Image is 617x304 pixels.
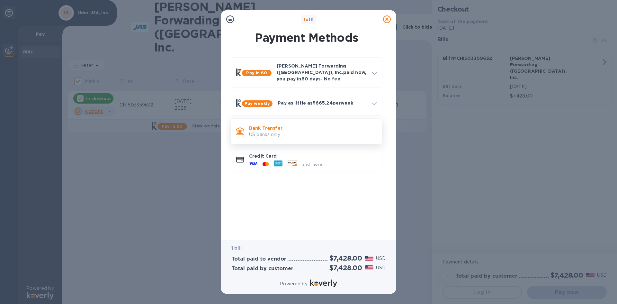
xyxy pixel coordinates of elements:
p: Bank Transfer [249,125,377,131]
h1: Payment Methods [229,31,384,44]
b: 1 bill [231,245,242,251]
p: USD [376,264,386,271]
p: Credit Card [249,153,377,159]
span: and more... [302,162,326,167]
b: Pay weekly [245,101,270,106]
h3: Total paid by customer [231,266,293,272]
b: of 3 [304,17,313,22]
h2: $7,428.00 [329,254,362,262]
p: Pay as little as $665.24 per week [278,100,367,106]
p: USD [376,255,386,262]
h2: $7,428.00 [329,264,362,272]
img: Logo [310,280,337,287]
b: Pay in 60 [246,70,267,75]
p: US banks only. [249,131,377,138]
span: 1 [304,17,305,22]
h3: Total paid to vendor [231,256,286,262]
img: USD [365,256,373,261]
img: USD [365,265,373,270]
p: Powered by [280,281,307,287]
p: [PERSON_NAME] Forwarding ([GEOGRAPHIC_DATA]), Inc. paid now, you pay in 60 days - No fee. [277,63,367,82]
